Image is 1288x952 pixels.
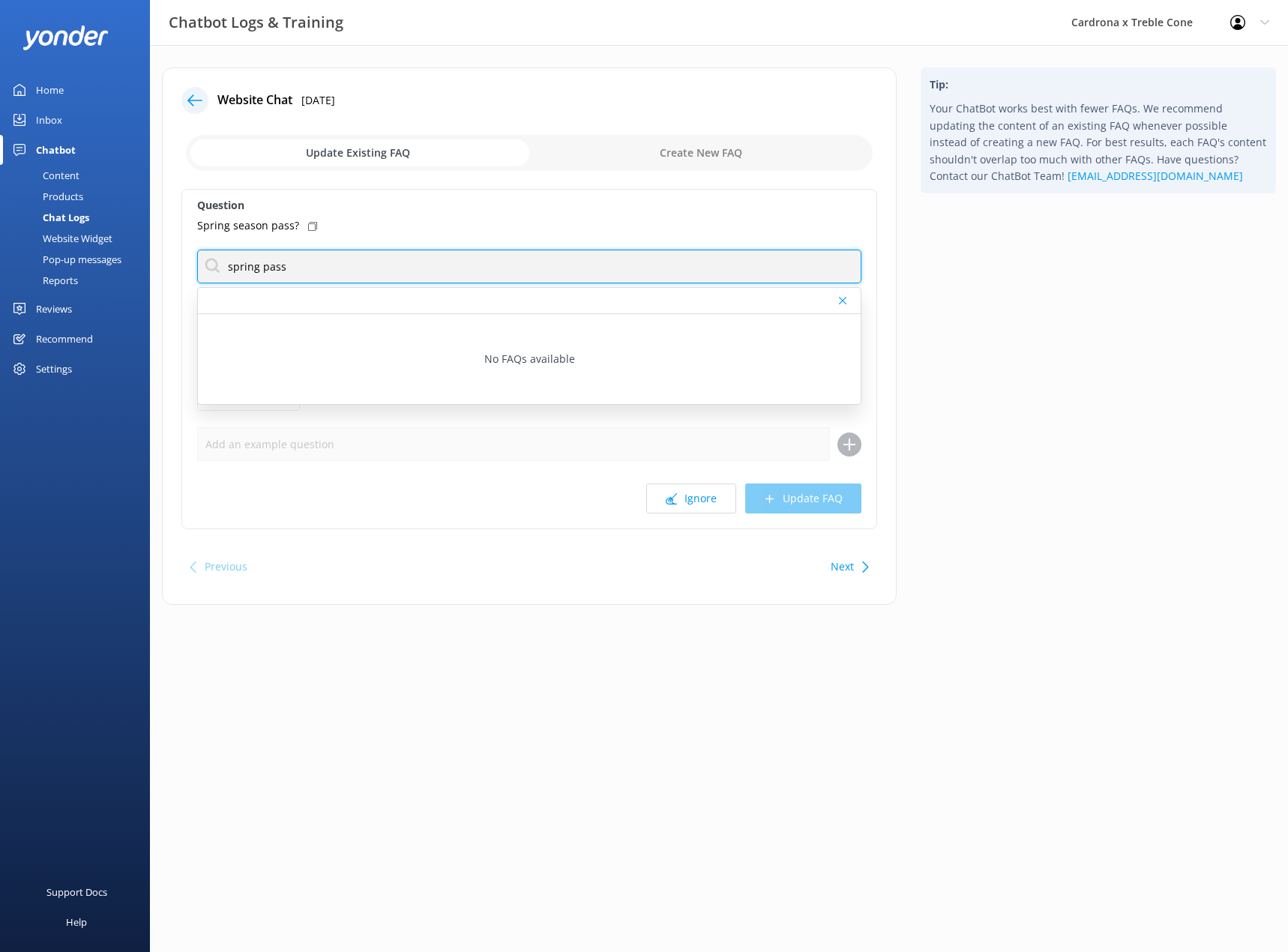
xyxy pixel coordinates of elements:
a: Chat Logs [9,207,150,228]
button: Ignore [646,483,736,513]
div: Products [9,186,83,207]
div: Reports [9,270,78,291]
p: [DATE] [301,92,335,109]
div: Website Widget [9,228,112,249]
div: Content [9,165,79,186]
a: [EMAIL_ADDRESS][DOMAIN_NAME] [1068,169,1243,183]
input: Add an example question [197,427,830,461]
img: yonder-white-logo.png [22,25,109,50]
p: Your ChatBot works best with fewer FAQs. We recommend updating the content of an existing FAQ whe... [930,100,1267,184]
div: Chatbot [36,135,76,165]
div: Help [66,907,87,937]
div: Home [36,75,64,105]
div: Pop-up messages [9,249,121,270]
div: Reviews [36,294,72,324]
a: Website Widget [9,228,150,249]
div: Settings [36,354,72,384]
label: Question [197,197,861,214]
div: Recommend [36,324,93,354]
div: Chat Logs [9,207,89,228]
a: Products [9,186,150,207]
h3: Chatbot Logs & Training [169,10,343,34]
div: No FAQs available [198,314,861,404]
div: Inbox [36,105,62,135]
div: Support Docs [46,877,107,907]
a: Pop-up messages [9,249,150,270]
h4: Website Chat [217,91,292,110]
a: Content [9,165,150,186]
h4: Tip: [930,76,1267,93]
p: Spring season pass? [197,217,299,234]
button: Next [831,552,854,582]
a: Reports [9,270,150,291]
input: Search for an FAQ to Update... [197,250,861,283]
